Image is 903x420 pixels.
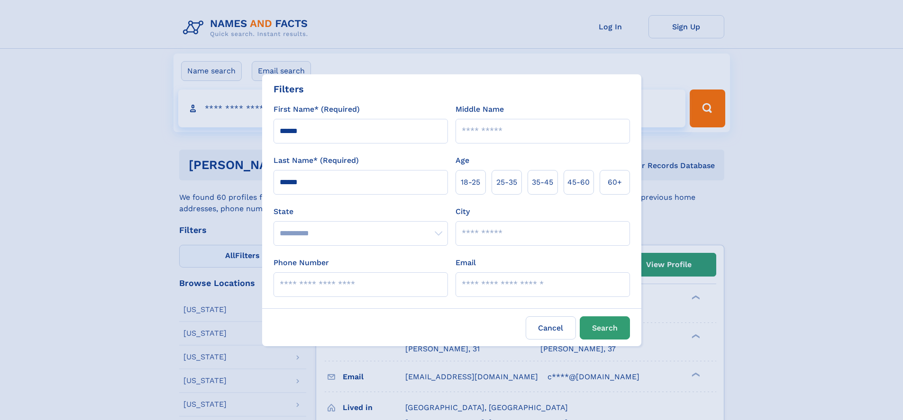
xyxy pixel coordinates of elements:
span: 45‑60 [567,177,590,188]
span: 60+ [608,177,622,188]
label: Age [456,155,469,166]
span: 25‑35 [496,177,517,188]
label: Phone Number [274,257,329,268]
span: 18‑25 [461,177,480,188]
label: City [456,206,470,217]
label: First Name* (Required) [274,104,360,115]
label: Email [456,257,476,268]
span: 35‑45 [532,177,553,188]
button: Search [580,316,630,340]
div: Filters [274,82,304,96]
label: Middle Name [456,104,504,115]
label: Cancel [526,316,576,340]
label: Last Name* (Required) [274,155,359,166]
label: State [274,206,448,217]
